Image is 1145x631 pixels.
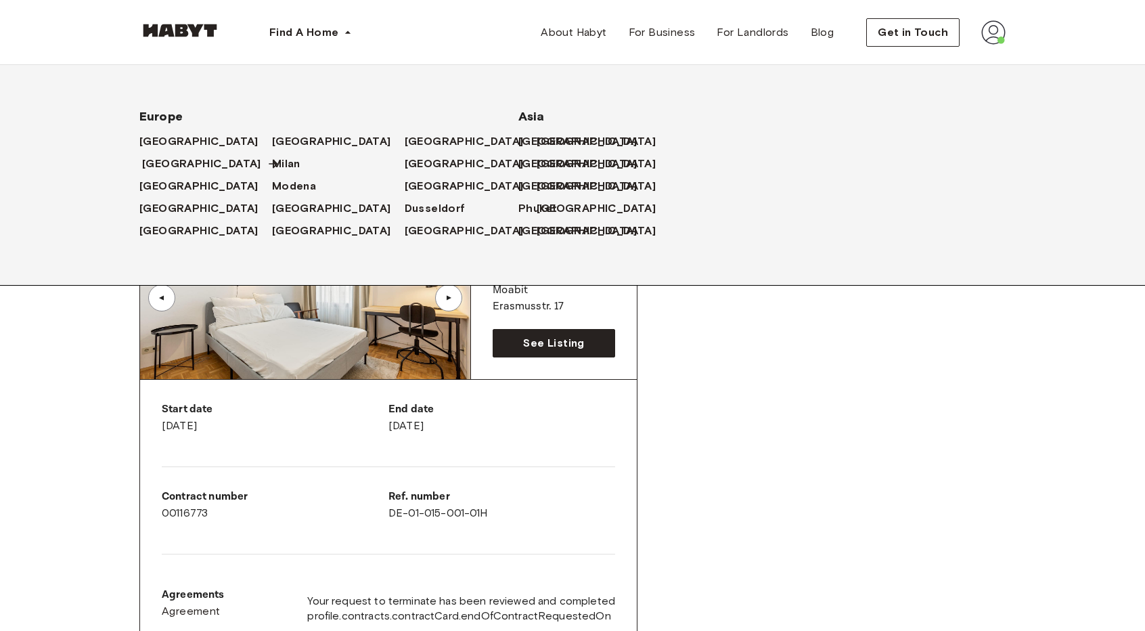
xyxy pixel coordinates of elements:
[518,156,637,172] span: [GEOGRAPHIC_DATA]
[811,24,834,41] span: Blog
[307,609,615,624] span: profile.contracts.contractCard.endOfContractRequestedOn
[523,335,584,351] span: See Listing
[272,223,405,239] a: [GEOGRAPHIC_DATA]
[139,178,272,194] a: [GEOGRAPHIC_DATA]
[139,133,272,150] a: [GEOGRAPHIC_DATA]
[405,133,524,150] span: [GEOGRAPHIC_DATA]
[405,156,537,172] a: [GEOGRAPHIC_DATA]
[518,133,651,150] a: [GEOGRAPHIC_DATA]
[272,156,300,172] span: Milan
[537,223,669,239] a: [GEOGRAPHIC_DATA]
[142,156,275,172] a: [GEOGRAPHIC_DATA]
[405,223,524,239] span: [GEOGRAPHIC_DATA]
[493,299,615,315] p: Erasmusstr. 17
[405,133,537,150] a: [GEOGRAPHIC_DATA]
[272,133,391,150] span: [GEOGRAPHIC_DATA]
[272,178,316,194] span: Modena
[139,178,259,194] span: [GEOGRAPHIC_DATA]
[518,200,557,217] span: Phuket
[388,489,615,505] p: Ref. number
[162,603,221,619] span: Agreement
[405,178,537,194] a: [GEOGRAPHIC_DATA]
[493,329,615,357] a: See Listing
[537,178,669,194] a: [GEOGRAPHIC_DATA]
[518,156,651,172] a: [GEOGRAPHIC_DATA]
[269,24,338,41] span: Find A Home
[518,108,627,125] span: Asia
[518,200,570,217] a: Phuket
[878,24,948,41] span: Get in Touch
[405,200,466,217] span: Dusseldorf
[518,133,637,150] span: [GEOGRAPHIC_DATA]
[618,19,706,46] a: For Business
[272,200,391,217] span: [GEOGRAPHIC_DATA]
[388,489,615,521] div: DE-01-015-001-01H
[530,19,617,46] a: About Habyt
[139,108,475,125] span: Europe
[388,401,615,418] p: End date
[162,401,388,418] p: Start date
[142,156,261,172] span: [GEOGRAPHIC_DATA]
[388,401,615,434] div: [DATE]
[272,178,330,194] a: Modena
[717,24,788,41] span: For Landlords
[162,587,225,603] p: Agreements
[405,223,537,239] a: [GEOGRAPHIC_DATA]
[518,223,651,239] a: [GEOGRAPHIC_DATA]
[518,178,651,194] a: [GEOGRAPHIC_DATA]
[139,200,259,217] span: [GEOGRAPHIC_DATA]
[139,24,221,37] img: Habyt
[307,594,615,609] span: Your request to terminate has been reviewed and completed
[272,156,314,172] a: Milan
[405,178,524,194] span: [GEOGRAPHIC_DATA]
[518,178,637,194] span: [GEOGRAPHIC_DATA]
[981,20,1006,45] img: avatar
[139,223,259,239] span: [GEOGRAPHIC_DATA]
[139,223,272,239] a: [GEOGRAPHIC_DATA]
[162,603,225,619] a: Agreement
[537,200,669,217] a: [GEOGRAPHIC_DATA]
[405,200,479,217] a: Dusseldorf
[537,156,669,172] a: [GEOGRAPHIC_DATA]
[405,156,524,172] span: [GEOGRAPHIC_DATA]
[706,19,799,46] a: For Landlords
[272,223,391,239] span: [GEOGRAPHIC_DATA]
[541,24,606,41] span: About Habyt
[537,200,656,217] span: [GEOGRAPHIC_DATA]
[140,217,470,379] img: Image of the room
[155,294,169,302] div: ▲
[518,223,637,239] span: [GEOGRAPHIC_DATA]
[800,19,845,46] a: Blog
[629,24,696,41] span: For Business
[162,401,388,434] div: [DATE]
[537,133,669,150] a: [GEOGRAPHIC_DATA]
[139,133,259,150] span: [GEOGRAPHIC_DATA]
[272,133,405,150] a: [GEOGRAPHIC_DATA]
[162,489,388,521] div: 00116773
[139,200,272,217] a: [GEOGRAPHIC_DATA]
[162,489,388,505] p: Contract number
[866,18,960,47] button: Get in Touch
[259,19,363,46] button: Find A Home
[272,200,405,217] a: [GEOGRAPHIC_DATA]
[442,294,455,302] div: ▲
